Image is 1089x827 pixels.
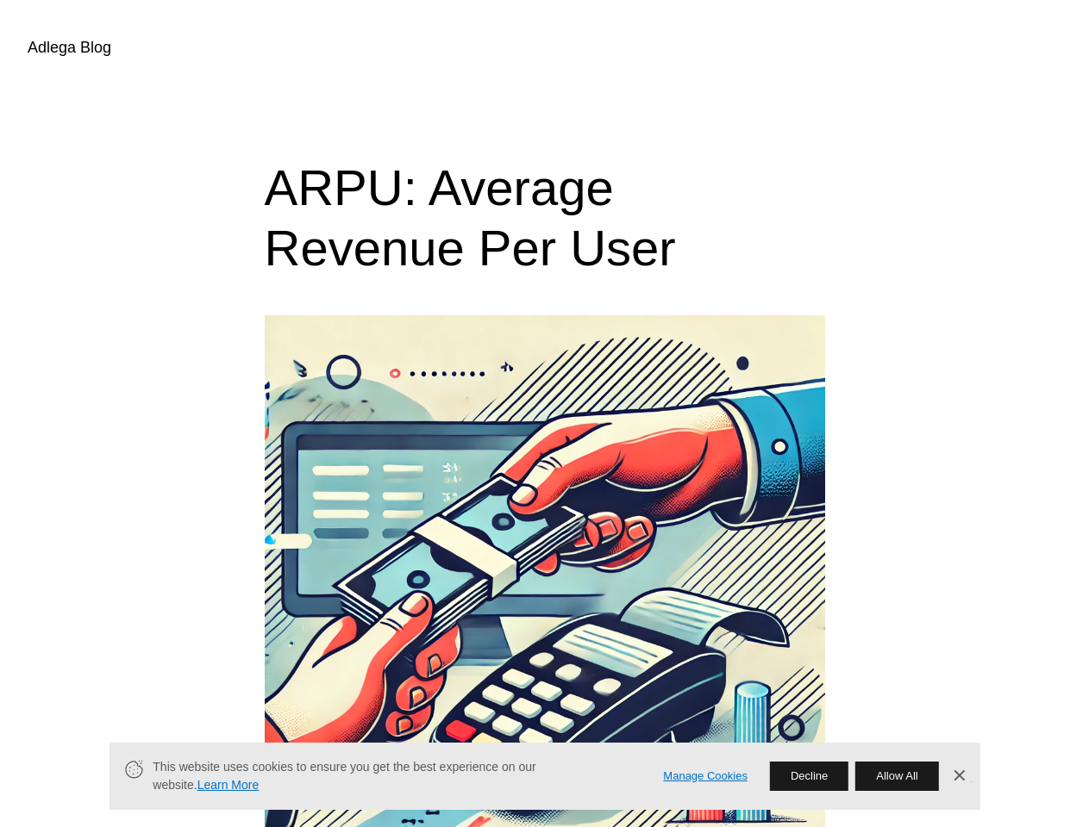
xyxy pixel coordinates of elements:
[265,158,825,277] h1: ARPU: Average Revenue Per User
[197,778,260,792] a: Learn More
[28,39,111,56] a: Adlega Blog
[663,768,748,786] a: Manage Cookies
[770,762,848,791] button: Decline
[122,758,144,780] svg: Cookie Icon
[153,758,639,794] span: This website uses cookies to ensure you get the best experience on our website.
[855,762,938,791] button: Allow All
[946,763,972,789] a: Dismiss Banner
